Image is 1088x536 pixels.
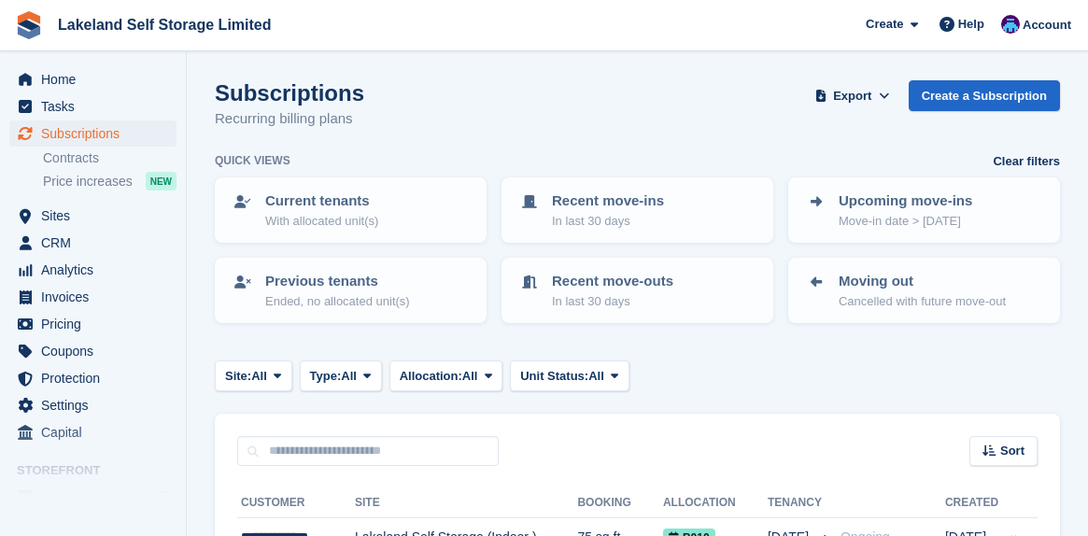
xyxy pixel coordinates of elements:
[41,284,153,310] span: Invoices
[552,292,673,311] p: In last 30 days
[839,292,1006,311] p: Cancelled with future move-out
[265,271,410,292] p: Previous tenants
[146,172,177,190] div: NEW
[9,257,177,283] a: menu
[43,173,133,190] span: Price increases
[41,419,153,445] span: Capital
[225,367,251,386] span: Site:
[577,488,663,518] th: Booking
[790,179,1058,241] a: Upcoming move-ins Move-in date > [DATE]
[812,80,894,111] button: Export
[41,120,153,147] span: Subscriptions
[552,271,673,292] p: Recent move-outs
[310,367,342,386] span: Type:
[41,230,153,256] span: CRM
[768,488,833,518] th: Tenancy
[154,487,177,509] a: Preview store
[217,260,485,321] a: Previous tenants Ended, no allocated unit(s)
[9,66,177,92] a: menu
[389,360,503,391] button: Allocation: All
[9,485,177,511] a: menu
[510,360,629,391] button: Unit Status: All
[215,152,290,169] h6: Quick views
[462,367,478,386] span: All
[9,230,177,256] a: menu
[9,203,177,229] a: menu
[341,367,357,386] span: All
[41,257,153,283] span: Analytics
[43,149,177,167] a: Contracts
[237,488,355,518] th: Customer
[251,367,267,386] span: All
[1023,16,1071,35] span: Account
[41,203,153,229] span: Sites
[265,292,410,311] p: Ended, no allocated unit(s)
[9,311,177,337] a: menu
[9,338,177,364] a: menu
[41,392,153,418] span: Settings
[215,360,292,391] button: Site: All
[41,338,153,364] span: Coupons
[300,360,382,391] button: Type: All
[215,108,364,130] p: Recurring billing plans
[9,419,177,445] a: menu
[41,485,153,511] span: Booking Portal
[958,15,984,34] span: Help
[9,392,177,418] a: menu
[1001,15,1020,34] img: David Dickson
[217,179,485,241] a: Current tenants With allocated unit(s)
[663,488,768,518] th: Allocation
[43,171,177,191] a: Price increases NEW
[50,9,279,40] a: Lakeland Self Storage Limited
[552,190,664,212] p: Recent move-ins
[833,87,871,106] span: Export
[588,367,604,386] span: All
[503,260,771,321] a: Recent move-outs In last 30 days
[945,488,998,518] th: Created
[9,93,177,120] a: menu
[17,461,186,480] span: Storefront
[839,212,972,231] p: Move-in date > [DATE]
[9,120,177,147] a: menu
[839,271,1006,292] p: Moving out
[400,367,462,386] span: Allocation:
[41,93,153,120] span: Tasks
[41,311,153,337] span: Pricing
[265,190,378,212] p: Current tenants
[265,212,378,231] p: With allocated unit(s)
[215,80,364,106] h1: Subscriptions
[9,284,177,310] a: menu
[993,152,1060,171] a: Clear filters
[41,365,153,391] span: Protection
[909,80,1060,111] a: Create a Subscription
[355,488,577,518] th: Site
[15,11,43,39] img: stora-icon-8386f47178a22dfd0bd8f6a31ec36ba5ce8667c1dd55bd0f319d3a0aa187defe.svg
[1000,442,1024,460] span: Sort
[866,15,903,34] span: Create
[520,367,588,386] span: Unit Status:
[552,212,664,231] p: In last 30 days
[41,66,153,92] span: Home
[9,365,177,391] a: menu
[503,179,771,241] a: Recent move-ins In last 30 days
[790,260,1058,321] a: Moving out Cancelled with future move-out
[839,190,972,212] p: Upcoming move-ins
